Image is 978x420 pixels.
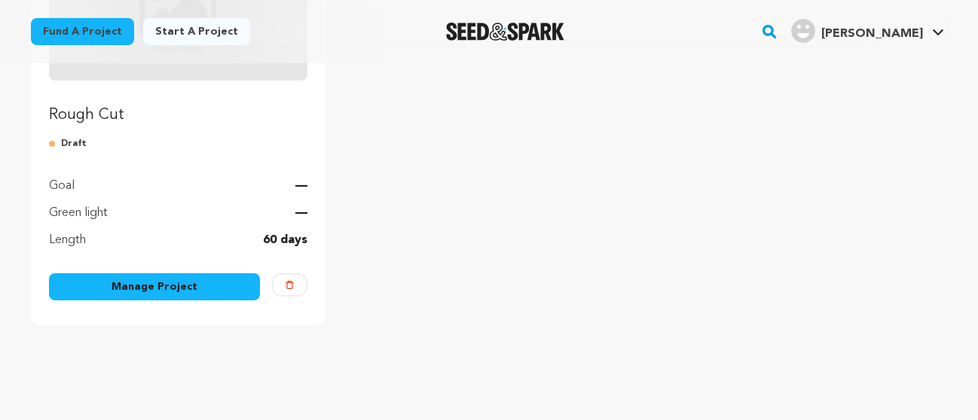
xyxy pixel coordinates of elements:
[49,138,61,150] img: submitted-for-review.svg
[49,231,86,249] p: Length
[31,18,134,45] a: Fund a project
[295,204,307,222] p: —
[286,281,294,289] img: trash-empty.svg
[49,273,260,300] a: Manage Project
[49,138,307,150] p: Draft
[263,231,307,249] p: 60 days
[791,19,815,43] img: user.png
[821,28,923,40] span: [PERSON_NAME]
[791,19,923,43] div: Lauren M.'s Profile
[788,16,947,47] span: Lauren M.'s Profile
[446,23,564,41] a: Seed&Spark Homepage
[49,105,307,126] p: Rough Cut
[143,18,250,45] a: Start a project
[49,177,75,195] p: Goal
[49,204,108,222] p: Green light
[295,177,307,195] p: —
[446,23,564,41] img: Seed&Spark Logo Dark Mode
[788,16,947,43] a: Lauren M.'s Profile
